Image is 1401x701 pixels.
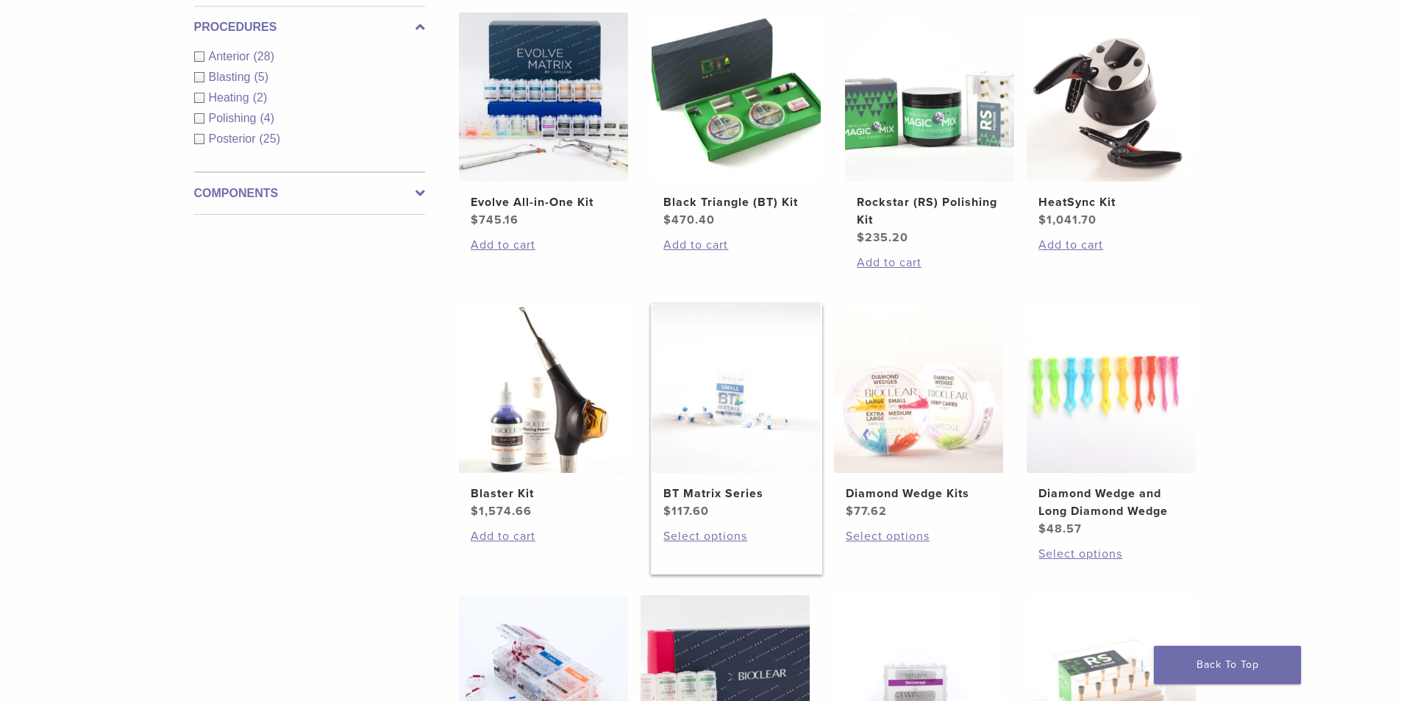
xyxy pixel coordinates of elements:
[254,71,268,83] span: (5)
[844,13,1016,246] a: Rockstar (RS) Polishing KitRockstar (RS) Polishing Kit $235.20
[194,185,425,202] label: Components
[663,213,715,227] bdi: 470.40
[471,504,532,519] bdi: 1,574.66
[209,50,254,63] span: Anterior
[663,193,809,211] h2: Black Triangle (BT) Kit
[194,18,425,36] label: Procedures
[1026,304,1197,538] a: Diamond Wedge and Long Diamond WedgeDiamond Wedge and Long Diamond Wedge $48.57
[663,236,809,254] a: Add to cart: “Black Triangle (BT) Kit”
[857,230,865,245] span: $
[846,527,991,545] a: Select options for “Diamond Wedge Kits”
[1038,213,1097,227] bdi: 1,041.70
[1038,193,1184,211] h2: HeatSync Kit
[663,504,709,519] bdi: 117.60
[1038,213,1047,227] span: $
[1027,304,1196,473] img: Diamond Wedge and Long Diamond Wedge
[253,91,268,104] span: (2)
[834,304,1003,473] img: Diamond Wedge Kits
[458,304,630,520] a: Blaster KitBlaster Kit $1,574.66
[652,13,821,182] img: Black Triangle (BT) Kit
[1026,13,1197,229] a: HeatSync KitHeatSync Kit $1,041.70
[459,304,628,473] img: Blaster Kit
[663,213,671,227] span: $
[260,112,274,124] span: (4)
[833,304,1005,520] a: Diamond Wedge KitsDiamond Wedge Kits $77.62
[471,504,479,519] span: $
[857,254,1002,271] a: Add to cart: “Rockstar (RS) Polishing Kit”
[846,504,887,519] bdi: 77.62
[459,13,628,182] img: Evolve All-in-One Kit
[260,132,280,145] span: (25)
[1027,13,1196,182] img: HeatSync Kit
[651,304,822,520] a: BT Matrix SeriesBT Matrix Series $117.60
[471,485,616,502] h2: Blaster Kit
[1038,545,1184,563] a: Select options for “Diamond Wedge and Long Diamond Wedge”
[663,504,671,519] span: $
[209,71,254,83] span: Blasting
[471,213,518,227] bdi: 745.16
[1038,236,1184,254] a: Add to cart: “HeatSync Kit”
[663,485,809,502] h2: BT Matrix Series
[857,230,908,245] bdi: 235.20
[663,527,809,545] a: Select options for “BT Matrix Series”
[846,485,991,502] h2: Diamond Wedge Kits
[1038,522,1047,536] span: $
[857,193,1002,229] h2: Rockstar (RS) Polishing Kit
[651,13,822,229] a: Black Triangle (BT) KitBlack Triangle (BT) Kit $470.40
[845,13,1014,182] img: Rockstar (RS) Polishing Kit
[1154,646,1301,684] a: Back To Top
[652,304,821,473] img: BT Matrix Series
[471,236,616,254] a: Add to cart: “Evolve All-in-One Kit”
[846,504,854,519] span: $
[471,213,479,227] span: $
[209,112,260,124] span: Polishing
[209,91,253,104] span: Heating
[458,13,630,229] a: Evolve All-in-One KitEvolve All-in-One Kit $745.16
[1038,485,1184,520] h2: Diamond Wedge and Long Diamond Wedge
[209,132,260,145] span: Posterior
[471,193,616,211] h2: Evolve All-in-One Kit
[254,50,274,63] span: (28)
[1038,522,1082,536] bdi: 48.57
[471,527,616,545] a: Add to cart: “Blaster Kit”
